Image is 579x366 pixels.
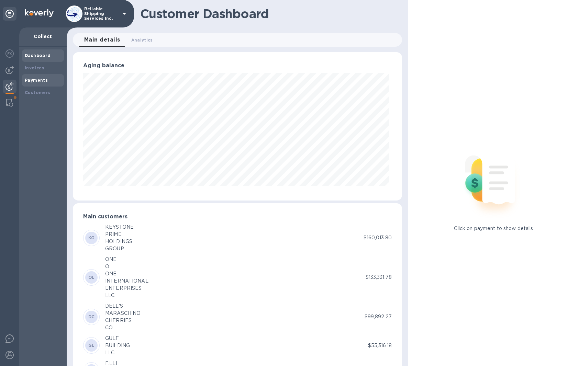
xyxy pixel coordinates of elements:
div: O [105,263,148,270]
b: Dashboard [25,53,51,58]
span: Main details [84,35,120,45]
div: ONE [105,270,148,277]
b: GL [88,343,95,348]
b: DC [88,314,95,319]
div: PRIME [105,231,134,238]
p: $99,892.27 [365,313,392,320]
span: Analytics [131,36,153,44]
p: Reliable Shipping Services Inc. [84,7,119,21]
h3: Aging balance [83,62,392,69]
p: $55,316.18 [368,342,392,349]
b: KG [88,235,95,240]
b: Payments [25,78,48,83]
div: GULF [105,335,130,342]
p: Click on payment to show details [454,225,533,232]
div: INTERNATIONAL [105,277,148,285]
div: LLC [105,292,148,299]
h1: Customer Dashboard [140,7,397,21]
h3: Main customers [83,214,392,220]
p: $133,331.78 [366,274,392,281]
div: CHERRIES [105,317,141,324]
p: $160,013.80 [364,234,392,241]
img: Foreign exchange [5,49,14,58]
div: CO [105,324,141,331]
div: ENTERPRISES [105,285,148,292]
div: MARASCHINO [105,310,141,317]
div: HOLDINGS [105,238,134,245]
b: Customers [25,90,51,95]
div: DELL'S [105,302,141,310]
p: Collect [25,33,61,40]
div: KEYSTONE [105,224,134,231]
div: GROUP [105,245,134,252]
div: BUILDING [105,342,130,349]
img: Logo [25,9,54,17]
div: ONE [105,256,148,263]
div: LLC [105,349,130,356]
b: OL [88,275,95,280]
b: Invoices [25,65,44,70]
